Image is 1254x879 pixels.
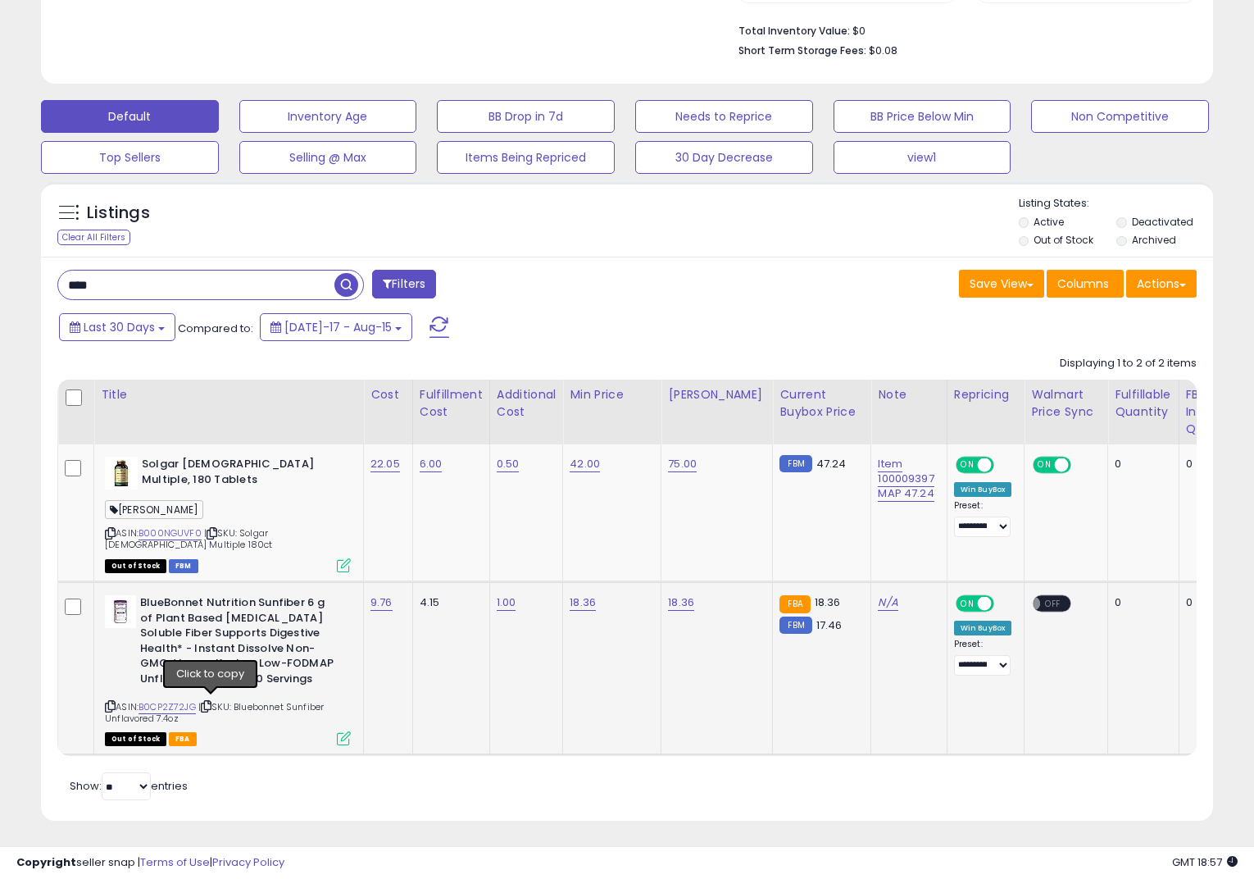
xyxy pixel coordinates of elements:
[1186,595,1229,610] div: 0
[954,386,1018,403] div: Repricing
[779,617,811,634] small: FBM
[1034,458,1055,472] span: ON
[1031,386,1101,421] div: Walmart Price Sync
[878,594,897,611] a: N/A
[779,386,864,421] div: Current Buybox Price
[169,559,198,573] span: FBM
[101,386,357,403] div: Title
[105,526,273,551] span: | SKU: Solgar [DEMOGRAPHIC_DATA] Multiple 180ct
[570,594,596,611] a: 18.36
[1115,386,1171,421] div: Fulfillable Quantity
[878,386,939,403] div: Note
[105,457,351,571] div: ASIN:
[668,594,694,611] a: 18.36
[957,458,978,472] span: ON
[105,500,203,519] span: [PERSON_NAME]
[420,456,443,472] a: 6.00
[1041,597,1067,611] span: OFF
[779,455,811,472] small: FBM
[140,595,339,690] b: BlueBonnet Nutrition Sunfiber 6 g of Plant Based [MEDICAL_DATA] Soluble Fiber Supports Digestive ...
[420,386,483,421] div: Fulfillment Cost
[957,597,978,611] span: ON
[105,595,136,628] img: 41f02M7qcwL._SL40_.jpg
[70,778,188,794] span: Show: entries
[105,732,166,746] span: All listings that are currently out of stock and unavailable for purchase on Amazon
[1186,457,1229,471] div: 0
[570,386,654,403] div: Min Price
[668,386,766,403] div: [PERSON_NAME]
[212,854,284,870] a: Privacy Policy
[1069,458,1095,472] span: OFF
[570,456,600,472] a: 42.00
[1186,386,1235,438] div: FBA inbound Qty
[497,386,557,421] div: Additional Cost
[815,594,841,610] span: 18.36
[1115,457,1165,471] div: 0
[1172,854,1238,870] span: 2025-09-15 18:57 GMT
[668,456,697,472] a: 75.00
[139,700,196,714] a: B0CP2Z72JG
[370,386,406,403] div: Cost
[139,526,202,540] a: B000NGUVF0
[878,456,934,502] a: Item 100009397 MAP 47.24
[954,500,1012,537] div: Preset:
[954,482,1012,497] div: Win BuyBox
[105,559,166,573] span: All listings that are currently out of stock and unavailable for purchase on Amazon
[992,597,1018,611] span: OFF
[140,854,210,870] a: Terms of Use
[992,458,1018,472] span: OFF
[105,595,351,744] div: ASIN:
[142,457,341,491] b: Solgar [DEMOGRAPHIC_DATA] Multiple, 180 Tablets
[105,457,138,490] img: 4191LdFOcmL._SL40_.jpg
[370,456,400,472] a: 22.05
[420,595,477,610] div: 4.15
[954,621,1012,635] div: Win BuyBox
[1115,595,1165,610] div: 0
[779,595,810,613] small: FBA
[105,700,324,725] span: | SKU: Bluebonnet Sunfiber Unflavored 7.4oz
[816,617,843,633] span: 17.46
[370,594,393,611] a: 9.76
[16,854,76,870] strong: Copyright
[497,594,516,611] a: 1.00
[169,732,197,746] span: FBA
[497,456,520,472] a: 0.50
[816,456,847,471] span: 47.24
[16,855,284,871] div: seller snap | |
[954,639,1012,676] div: Preset:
